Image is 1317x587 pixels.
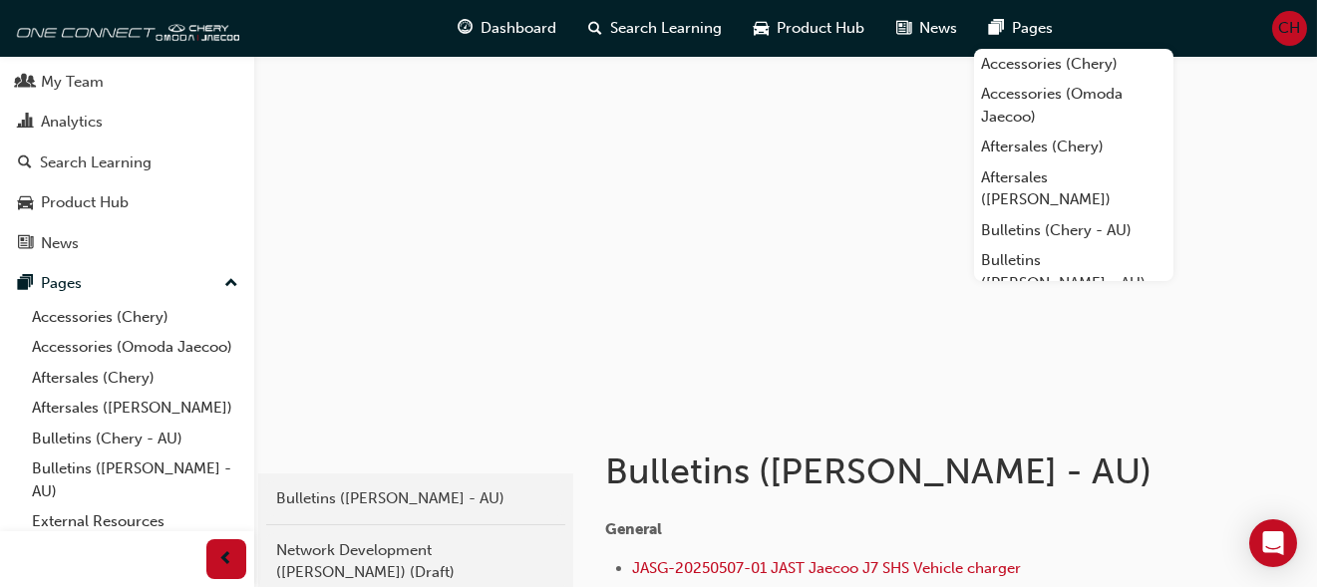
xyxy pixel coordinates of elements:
[8,19,246,265] button: DashboardMy TeamAnalyticsSearch LearningProduct HubNews
[24,424,246,454] a: Bulletins (Chery - AU)
[266,481,565,516] a: Bulletins ([PERSON_NAME] - AU)
[40,151,152,174] div: Search Learning
[443,8,573,49] a: guage-iconDashboard
[276,539,555,584] div: Network Development ([PERSON_NAME]) (Draft)
[589,16,603,41] span: search-icon
[24,506,246,537] a: External Resources
[1279,17,1301,40] span: CH
[974,49,1173,80] a: Accessories (Chery)
[974,8,1070,49] a: pages-iconPages
[219,547,234,572] span: prev-icon
[778,17,865,40] span: Product Hub
[459,16,474,41] span: guage-icon
[8,104,246,141] a: Analytics
[41,191,129,214] div: Product Hub
[974,132,1173,162] a: Aftersales (Chery)
[41,272,82,295] div: Pages
[974,215,1173,246] a: Bulletins (Chery - AU)
[1249,519,1297,567] div: Open Intercom Messenger
[573,8,739,49] a: search-iconSearch Learning
[10,8,239,48] img: oneconnect
[41,71,104,94] div: My Team
[605,449,1165,493] h1: Bulletins ([PERSON_NAME] - AU)
[605,520,662,538] span: General
[276,487,555,510] div: Bulletins ([PERSON_NAME] - AU)
[8,225,246,262] a: News
[974,79,1173,132] a: Accessories (Omoda Jaecoo)
[24,363,246,394] a: Aftersales (Chery)
[24,393,246,424] a: Aftersales ([PERSON_NAME])
[18,74,33,92] span: people-icon
[41,111,103,134] div: Analytics
[8,265,246,302] button: Pages
[482,17,557,40] span: Dashboard
[41,232,79,255] div: News
[8,145,246,181] a: Search Learning
[739,8,881,49] a: car-iconProduct Hub
[24,332,246,363] a: Accessories (Omoda Jaecoo)
[224,271,238,297] span: up-icon
[974,162,1173,215] a: Aftersales ([PERSON_NAME])
[18,154,32,172] span: search-icon
[24,453,246,506] a: Bulletins ([PERSON_NAME] - AU)
[611,17,723,40] span: Search Learning
[897,16,912,41] span: news-icon
[18,194,33,212] span: car-icon
[24,302,246,333] a: Accessories (Chery)
[632,559,1021,577] a: JASG-20250507-01 JAST Jaecoo J7 SHS Vehicle charger
[8,64,246,101] a: My Team
[18,275,33,293] span: pages-icon
[974,245,1173,298] a: Bulletins ([PERSON_NAME] - AU)
[920,17,958,40] span: News
[990,16,1005,41] span: pages-icon
[1013,17,1054,40] span: Pages
[1272,11,1307,46] button: CH
[18,114,33,132] span: chart-icon
[755,16,770,41] span: car-icon
[8,184,246,221] a: Product Hub
[881,8,974,49] a: news-iconNews
[18,235,33,253] span: news-icon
